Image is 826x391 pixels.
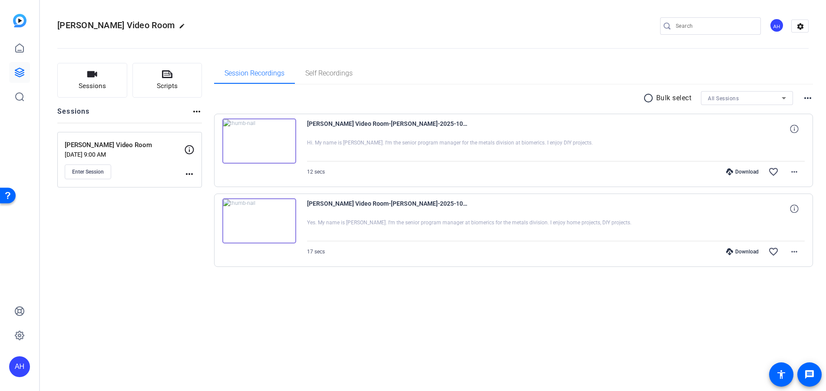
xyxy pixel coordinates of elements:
[72,168,104,175] span: Enter Session
[792,20,809,33] mat-icon: settings
[307,198,468,219] span: [PERSON_NAME] Video Room-[PERSON_NAME]-2025-10-03-13-04-30-232-0
[57,63,127,98] button: Sessions
[656,93,692,103] p: Bulk select
[65,140,184,150] p: [PERSON_NAME] Video Room
[132,63,202,98] button: Scripts
[13,14,26,27] img: blue-gradient.svg
[722,248,763,255] div: Download
[65,164,111,179] button: Enter Session
[179,23,189,33] mat-icon: edit
[643,93,656,103] mat-icon: radio_button_unchecked
[770,18,784,33] div: AH
[184,169,195,179] mat-icon: more_horiz
[222,198,296,243] img: thumb-nail
[776,369,786,380] mat-icon: accessibility
[770,18,785,33] ngx-avatar: Aden Hirtle
[307,249,325,255] span: 17 secs
[305,70,353,77] span: Self Recordings
[222,118,296,164] img: thumb-nail
[307,169,325,175] span: 12 secs
[79,81,106,91] span: Sessions
[192,106,202,117] mat-icon: more_horiz
[722,168,763,175] div: Download
[57,106,90,123] h2: Sessions
[225,70,284,77] span: Session Recordings
[57,20,175,30] span: [PERSON_NAME] Video Room
[307,118,468,139] span: [PERSON_NAME] Video Room-[PERSON_NAME]-2025-10-03-13-10-17-936-1
[676,21,754,31] input: Search
[768,246,779,257] mat-icon: favorite_border
[157,81,178,91] span: Scripts
[9,356,30,377] div: AH
[803,93,813,103] mat-icon: more_horiz
[789,167,800,177] mat-icon: more_horiz
[65,151,184,158] p: [DATE] 9:00 AM
[804,369,815,380] mat-icon: message
[789,246,800,257] mat-icon: more_horiz
[708,95,739,102] span: All Sessions
[768,167,779,177] mat-icon: favorite_border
